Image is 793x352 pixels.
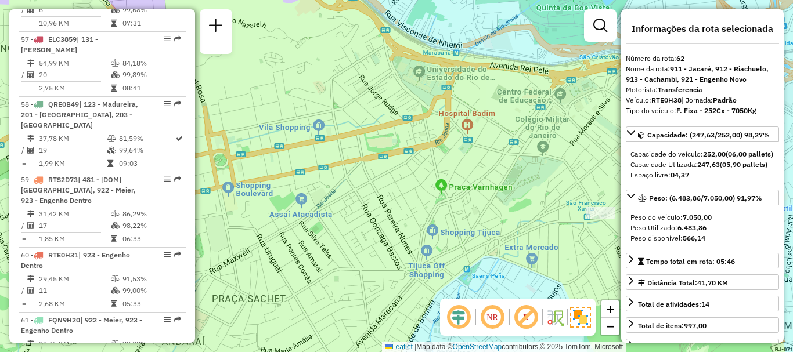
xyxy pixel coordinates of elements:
[118,133,175,144] td: 81,59%
[546,308,564,326] img: Fluxo de ruas
[122,69,181,81] td: 99,89%
[453,343,502,351] a: OpenStreetMap
[676,54,684,63] strong: 62
[21,100,138,129] span: | 123 - Madureira, 201 - [GEOGRAPHIC_DATA], 203 - [GEOGRAPHIC_DATA]
[27,135,34,142] i: Distância Total
[174,35,181,42] em: Rota exportada
[122,57,181,69] td: 84,18%
[27,71,34,78] i: Total de Atividades
[38,133,107,144] td: 37,78 KM
[122,17,181,29] td: 07:31
[118,144,175,156] td: 99,64%
[164,35,171,42] em: Opções
[48,175,78,184] span: RTS2D73
[626,317,779,333] a: Total de itens:997,00
[38,82,110,94] td: 2,75 KM
[204,14,228,40] a: Nova sessão e pesquisa
[21,298,27,310] td: =
[122,4,181,16] td: 99,68%
[626,106,779,116] div: Tipo do veículo:
[27,6,34,13] i: Total de Atividades
[118,158,175,169] td: 09:03
[107,147,116,154] i: % de utilização da cubagem
[48,100,79,108] span: QRE0B49
[111,287,120,294] i: % de utilização da cubagem
[111,85,117,92] i: Tempo total em rota
[21,69,27,81] td: /
[164,100,171,107] em: Opções
[111,6,120,13] i: % de utilização da cubagem
[38,69,110,81] td: 20
[174,251,181,258] em: Rota exportada
[27,211,34,217] i: Distância Total
[601,300,619,318] a: Zoom in
[27,287,34,294] i: Total de Atividades
[651,96,682,104] strong: RTE0H38
[697,278,728,287] span: 41,70 KM
[122,338,181,350] td: 79,32%
[626,85,779,95] div: Motorista:
[122,220,181,231] td: 98,22%
[21,158,27,169] td: =
[626,144,779,185] div: Capacidade: (247,63/252,00) 98,27%
[21,220,27,231] td: /
[676,106,756,115] strong: F. Fixa - 252Cx - 7050Kg
[630,213,712,222] span: Peso do veículo:
[630,170,774,180] div: Espaço livre:
[21,315,142,335] span: | 922 - Meier, 923 - Engenho Dentro
[164,176,171,183] em: Opções
[38,208,110,220] td: 31,42 KM
[586,207,615,219] div: Atividade não roteirizada - MATEUS BATISTA DE SO
[570,307,591,328] img: Exibir/Ocultar setores
[38,338,110,350] td: 32,45 KM
[48,315,80,324] span: FQN9H20
[21,17,27,29] td: =
[683,213,712,222] strong: 7.050,00
[122,273,181,285] td: 91,53%
[111,235,117,242] i: Tempo total em rota
[38,285,110,296] td: 11
[626,53,779,64] div: Número da rota:
[626,64,769,84] strong: 911 - Jacaré, 912 - Riachuelo, 913 - Cachambi, 921 - Engenho Novo
[122,298,181,310] td: 05:33
[111,60,120,67] i: % de utilização do peso
[111,275,120,282] i: % de utilização do peso
[174,176,181,183] em: Rota exportada
[38,4,110,16] td: 6
[48,35,77,43] span: ELC3859
[122,285,181,296] td: 99,00%
[164,251,171,258] em: Opções
[164,316,171,323] em: Opções
[111,71,120,78] i: % de utilização da cubagem
[607,319,614,333] span: −
[27,147,34,154] i: Total de Atividades
[107,160,113,167] i: Tempo total em rota
[638,321,707,331] div: Total de itens:
[626,190,779,205] a: Peso: (6.483,86/7.050,00) 91,97%
[38,158,107,169] td: 1,99 KM
[589,14,612,37] a: Exibir filtros
[626,296,779,311] a: Total de atividades:14
[414,343,416,351] span: |
[630,223,774,233] div: Peso Utilizado:
[682,96,737,104] span: | Jornada:
[21,233,27,245] td: =
[626,95,779,106] div: Veículo:
[111,20,117,27] i: Tempo total em rota
[726,150,773,158] strong: (06,00 pallets)
[21,4,27,16] td: /
[478,303,506,331] span: Ocultar NR
[626,23,779,34] h4: Informações da rota selecionada
[630,149,774,159] div: Capacidade do veículo:
[21,144,27,156] td: /
[638,278,728,288] div: Distância Total:
[38,233,110,245] td: 1,85 KM
[638,300,709,309] span: Total de atividades:
[38,298,110,310] td: 2,68 KM
[176,135,183,142] i: Rota otimizada
[671,170,689,179] strong: 04,37
[27,60,34,67] i: Distância Total
[720,160,767,169] strong: (05,90 pallets)
[646,257,735,266] span: Tempo total em rota: 05:46
[21,251,130,270] span: 60 -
